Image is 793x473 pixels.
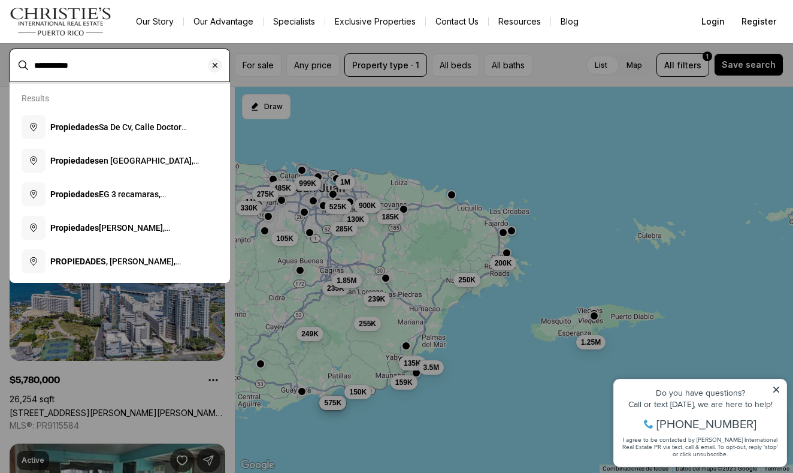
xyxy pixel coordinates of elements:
a: Our Story [126,13,183,30]
b: Propiedades [50,156,99,165]
button: Clear search input [208,49,229,82]
span: en [GEOGRAPHIC_DATA], [GEOGRAPHIC_DATA], [GEOGRAPHIC_DATA], [GEOGRAPHIC_DATA], [GEOGRAPHIC_DATA],... [50,156,217,225]
span: [PERSON_NAME], [PERSON_NAME], [GEOGRAPHIC_DATA], [GEOGRAPHIC_DATA], [GEOGRAPHIC_DATA], [GEOGRAPHI... [50,223,217,281]
a: Blog [551,13,588,30]
p: Results [22,94,49,103]
span: I agree to be contacted by [PERSON_NAME] International Real Estate PR via text, call & email. To ... [15,74,171,97]
span: EG 3 recamaras, [STREET_ADDRESS][PERSON_NAME] [50,189,189,211]
span: Register [741,17,776,26]
span: Login [701,17,725,26]
button: Contact Us [426,13,488,30]
button: Login [694,10,732,34]
button: PROPIEDADES, [PERSON_NAME], [PERSON_NAME], [GEOGRAPHIC_DATA], [GEOGRAPHIC_DATA], [GEOGRAPHIC_DATA] [17,245,223,278]
a: Resources [489,13,550,30]
a: Exclusive Properties [325,13,425,30]
b: Propiedades [50,223,99,233]
button: Propiedades[PERSON_NAME], [PERSON_NAME], [GEOGRAPHIC_DATA], [GEOGRAPHIC_DATA], [GEOGRAPHIC_DATA],... [17,211,223,245]
a: Specialists [264,13,325,30]
b: Propiedades [50,122,99,132]
div: Call or text [DATE], we are here to help! [13,38,173,47]
a: Our Advantage [184,13,263,30]
button: Register [734,10,783,34]
b: PROPIEDADES [50,257,106,266]
span: , [PERSON_NAME], [PERSON_NAME], [GEOGRAPHIC_DATA], [GEOGRAPHIC_DATA], [GEOGRAPHIC_DATA] [50,257,217,290]
span: Sa De Cv, Calle Doctor [PERSON_NAME], Doctores, [GEOGRAPHIC_DATA], CDMX, [GEOGRAPHIC_DATA] [50,122,187,168]
button: PropiedadesEG 3 recamaras, [STREET_ADDRESS][PERSON_NAME] [17,177,223,211]
b: Propiedades [50,189,99,199]
div: Do you have questions? [13,27,173,35]
button: PropiedadesSa De Cv, Calle Doctor [PERSON_NAME], Doctores, [GEOGRAPHIC_DATA], CDMX, [GEOGRAPHIC_D... [17,110,223,144]
button: Propiedadesen [GEOGRAPHIC_DATA], [GEOGRAPHIC_DATA], [GEOGRAPHIC_DATA], [GEOGRAPHIC_DATA], [GEOGRA... [17,144,223,177]
img: logo [10,7,112,36]
span: [PHONE_NUMBER] [49,56,149,68]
